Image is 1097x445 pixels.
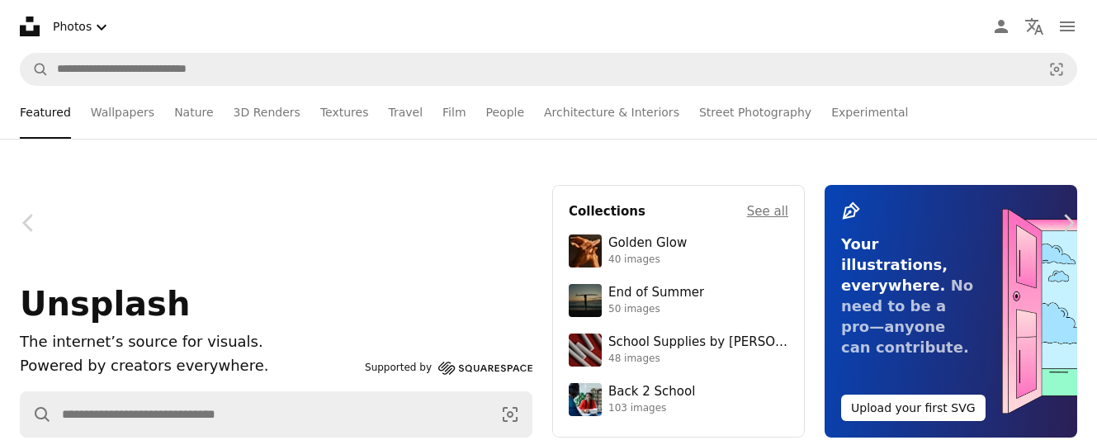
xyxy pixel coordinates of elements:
[1037,54,1076,85] button: Visual search
[608,285,704,301] div: End of Summer
[91,86,154,139] a: Wallpapers
[234,86,300,139] a: 3D Renders
[20,285,190,323] span: Unsplash
[46,10,118,44] button: Select asset type
[21,392,52,437] button: Search Unsplash
[489,392,532,437] button: Visual search
[544,86,679,139] a: Architecture & Interiors
[442,86,466,139] a: Film
[1018,10,1051,43] button: Language
[1051,10,1084,43] button: Menu
[388,86,423,139] a: Travel
[569,201,645,221] h4: Collections
[21,54,49,85] button: Search Unsplash
[699,86,811,139] a: Street Photography
[20,17,40,36] a: Home — Unsplash
[20,391,532,438] form: Find visuals sitewide
[985,10,1018,43] a: Log in / Sign up
[608,384,695,400] div: Back 2 School
[174,86,213,139] a: Nature
[747,201,788,221] a: See all
[569,234,602,267] img: premium_photo-1754759085924-d6c35cb5b7a4
[20,354,358,378] p: Powered by creators everywhere.
[608,235,687,252] div: Golden Glow
[569,334,788,367] a: School Supplies by [PERSON_NAME]48 images
[365,358,532,378] a: Supported by
[608,353,788,366] div: 48 images
[569,284,788,317] a: End of Summer50 images
[841,395,986,421] button: Upload your first SVG
[20,53,1077,86] form: Find visuals sitewide
[569,334,602,367] img: premium_photo-1715107534993-67196b65cde7
[1039,144,1097,302] a: Next
[841,235,948,294] span: Your illustrations, everywhere.
[320,86,369,139] a: Textures
[608,402,695,415] div: 103 images
[608,253,687,267] div: 40 images
[569,234,788,267] a: Golden Glow40 images
[486,86,525,139] a: People
[569,383,788,416] a: Back 2 School103 images
[569,284,602,317] img: premium_photo-1754398386796-ea3dec2a6302
[608,334,788,351] div: School Supplies by [PERSON_NAME]
[608,303,704,316] div: 50 images
[20,330,358,354] h1: The internet’s source for visuals.
[569,383,602,416] img: premium_photo-1683135218355-6d72011bf303
[831,86,908,139] a: Experimental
